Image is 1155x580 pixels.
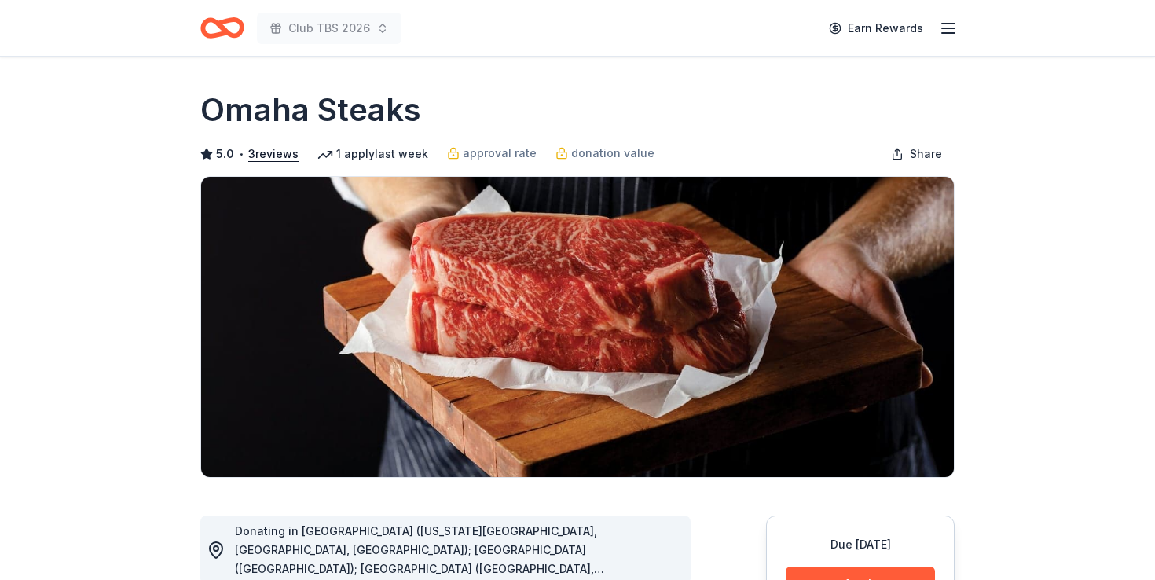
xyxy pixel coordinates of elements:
img: Image for Omaha Steaks [201,177,954,477]
span: Club TBS 2026 [288,19,370,38]
button: Share [878,138,955,170]
span: approval rate [463,144,537,163]
a: Earn Rewards [819,14,933,42]
h1: Omaha Steaks [200,88,421,132]
span: 5.0 [216,145,234,163]
div: 1 apply last week [317,145,428,163]
div: Due [DATE] [786,535,935,554]
span: • [239,148,244,160]
span: Share [910,145,942,163]
a: Home [200,9,244,46]
button: 3reviews [248,145,299,163]
button: Club TBS 2026 [257,13,401,44]
a: donation value [555,144,654,163]
a: approval rate [447,144,537,163]
span: donation value [571,144,654,163]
